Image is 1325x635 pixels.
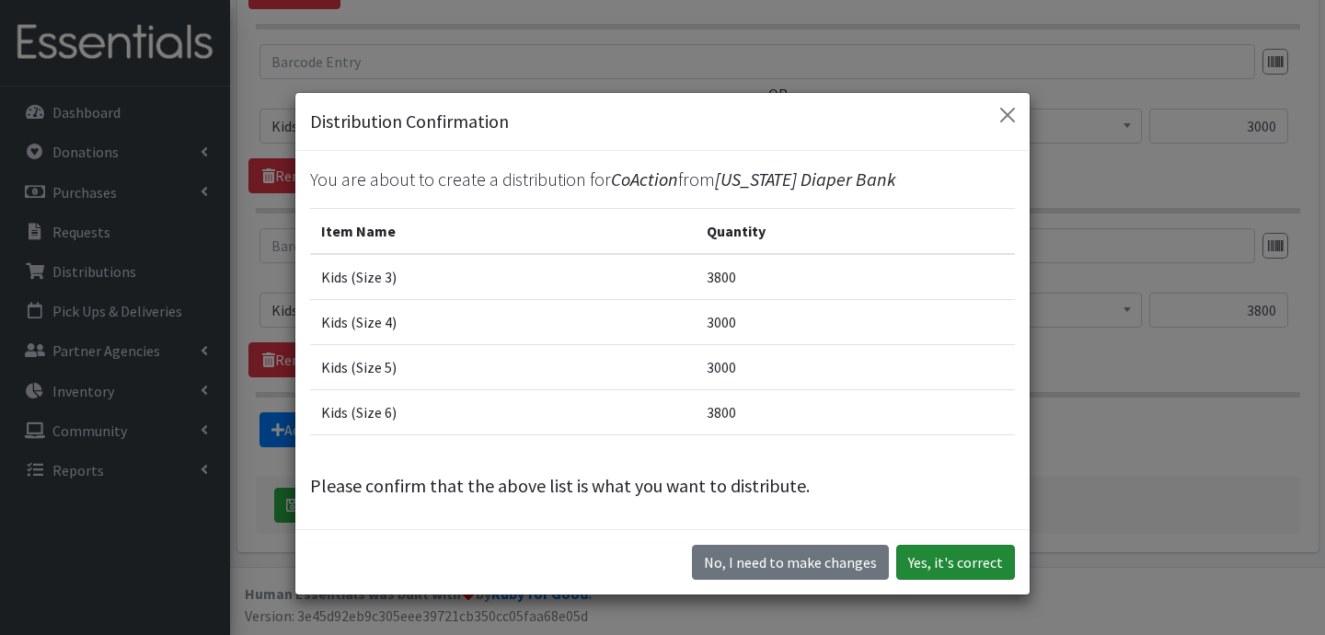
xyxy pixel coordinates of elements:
[310,254,696,300] td: Kids (Size 3)
[692,545,889,580] button: No I need to make changes
[896,545,1015,580] button: Yes, it's correct
[310,208,696,254] th: Item Name
[310,166,1015,193] p: You are about to create a distribution for from
[310,389,696,434] td: Kids (Size 6)
[696,299,1015,344] td: 3000
[611,167,678,190] span: CoAction
[715,167,896,190] span: [US_STATE] Diaper Bank
[696,208,1015,254] th: Quantity
[310,299,696,344] td: Kids (Size 4)
[310,108,509,135] h5: Distribution Confirmation
[696,254,1015,300] td: 3800
[310,344,696,389] td: Kids (Size 5)
[310,472,1015,500] p: Please confirm that the above list is what you want to distribute.
[696,344,1015,389] td: 3000
[696,389,1015,434] td: 3800
[993,100,1022,130] button: Close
